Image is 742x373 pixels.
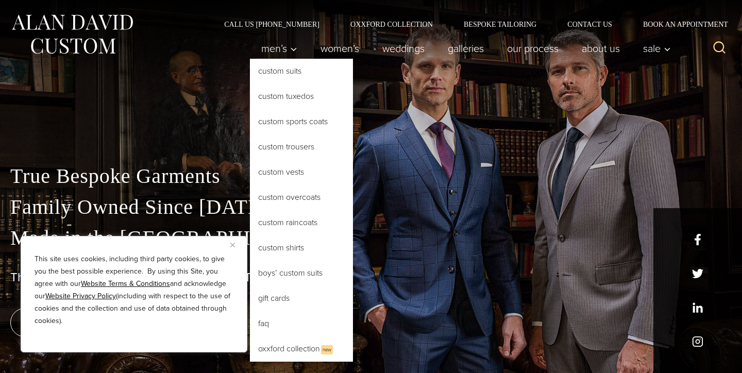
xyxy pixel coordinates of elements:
span: New [321,345,333,354]
p: This site uses cookies, including third party cookies, to give you the best possible experience. ... [35,253,233,327]
a: Custom Tuxedos [250,84,353,109]
a: Bespoke Tailoring [448,21,552,28]
a: weddings [371,38,436,59]
span: Men’s [261,43,297,54]
a: Call Us [PHONE_NUMBER] [209,21,335,28]
a: Women’s [309,38,371,59]
a: Custom Suits [250,59,353,83]
h1: The Best Custom Suits [GEOGRAPHIC_DATA] Has to Offer [10,270,732,285]
a: FAQ [250,311,353,336]
img: Alan David Custom [10,11,134,57]
nav: Primary Navigation [250,38,677,59]
span: Sale [643,43,671,54]
a: Custom Overcoats [250,185,353,210]
a: Oxxford CollectionNew [250,336,353,362]
a: Custom Trousers [250,134,353,159]
a: Oxxford Collection [335,21,448,28]
a: book an appointment [10,308,155,337]
a: Contact Us [552,21,628,28]
a: Website Terms & Conditions [81,278,170,289]
button: View Search Form [707,36,732,61]
button: Close [230,239,243,251]
a: About Us [570,38,632,59]
a: Custom Sports Coats [250,109,353,134]
a: Galleries [436,38,496,59]
a: Custom Raincoats [250,210,353,235]
a: Book an Appointment [628,21,732,28]
p: True Bespoke Garments Family Owned Since [DATE] Made in the [GEOGRAPHIC_DATA] [10,161,732,253]
a: Our Process [496,38,570,59]
nav: Secondary Navigation [209,21,732,28]
img: Close [230,243,235,247]
a: Boys’ Custom Suits [250,261,353,285]
a: Custom Vests [250,160,353,184]
a: Gift Cards [250,286,353,311]
a: Custom Shirts [250,235,353,260]
a: Website Privacy Policy [45,291,116,301]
